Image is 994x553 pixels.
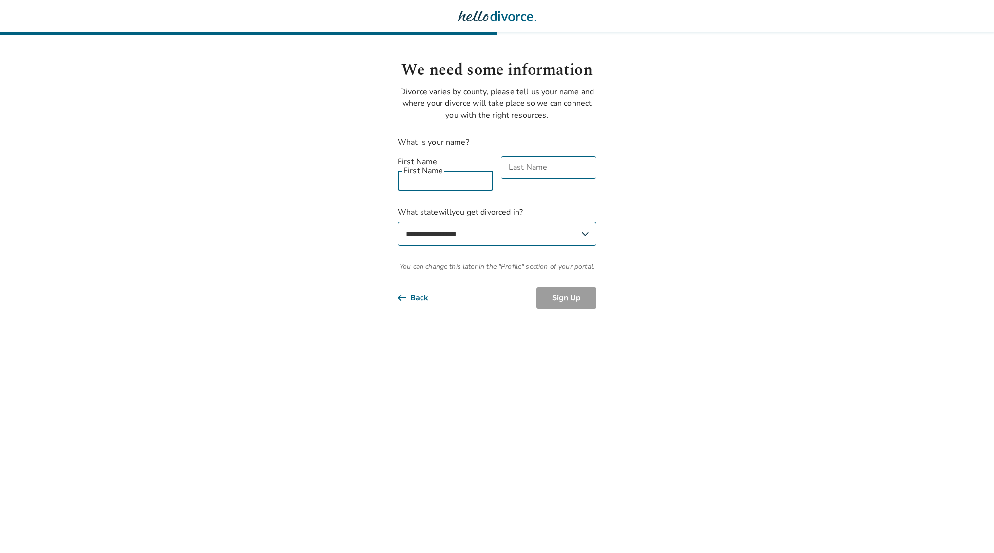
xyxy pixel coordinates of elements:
[398,86,596,121] p: Divorce varies by county, please tell us your name and where your divorce will take place so we c...
[398,206,596,246] label: What state will you get divorced in?
[398,261,596,272] span: You can change this later in the "Profile" section of your portal.
[945,506,994,553] iframe: Chat Widget
[398,137,469,148] label: What is your name?
[398,156,493,168] label: First Name
[458,6,536,26] img: Hello Divorce Logo
[398,59,596,82] h1: We need some information
[398,287,444,309] button: Back
[398,222,596,246] select: What statewillyou get divorced in?
[536,287,596,309] button: Sign Up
